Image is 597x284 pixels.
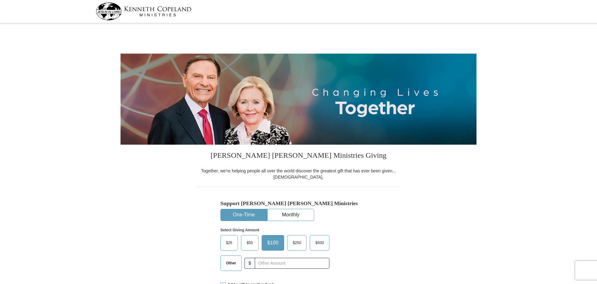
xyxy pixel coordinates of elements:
h3: [PERSON_NAME] [PERSON_NAME] Ministries Giving [197,145,400,168]
span: $25 [223,238,235,248]
input: Other Amount [255,258,329,269]
span: $500 [312,238,327,248]
div: Together, we're helping people all over the world discover the greatest gift that has ever been g... [197,168,400,180]
button: Monthly [268,209,314,221]
span: $ [244,258,255,269]
span: Other [223,258,239,268]
span: $250 [290,238,304,248]
img: kcm-header-logo.svg [96,2,191,20]
strong: Select Giving Amount [220,228,259,232]
h5: Support [PERSON_NAME] [PERSON_NAME] Ministries [220,200,377,207]
span: $100 [264,238,282,248]
button: One-Time [221,209,267,221]
span: $50 [244,238,256,248]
